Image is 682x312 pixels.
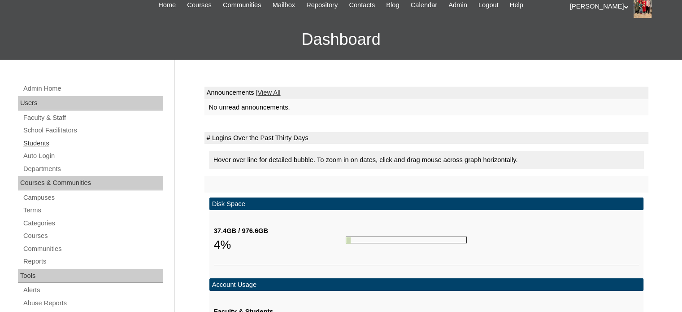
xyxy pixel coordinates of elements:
div: Hover over line for detailed bubble. To zoom in on dates, click and drag mouse across graph horiz... [209,151,644,169]
a: Faculty & Staff [22,112,163,123]
a: Departments [22,163,163,175]
a: School Facilitators [22,125,163,136]
div: Users [18,96,163,110]
a: Reports [22,256,163,267]
div: Tools [18,269,163,283]
td: Announcements | [204,87,648,99]
a: View All [257,89,280,96]
a: Auto Login [22,150,163,162]
td: # Logins Over the Past Thirty Days [204,132,648,145]
a: Communities [22,243,163,255]
h3: Dashboard [4,19,678,60]
a: Terms [22,205,163,216]
a: Admin Home [22,83,163,94]
td: Disk Space [209,198,643,211]
a: Campuses [22,192,163,203]
a: Students [22,138,163,149]
div: 4% [214,236,346,254]
div: Courses & Communities [18,176,163,190]
a: Abuse Reports [22,298,163,309]
div: 37.4GB / 976.6GB [214,226,346,236]
td: No unread announcements. [204,99,648,116]
a: Categories [22,218,163,229]
td: Account Usage [209,278,643,291]
a: Courses [22,230,163,242]
a: Alerts [22,285,163,296]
